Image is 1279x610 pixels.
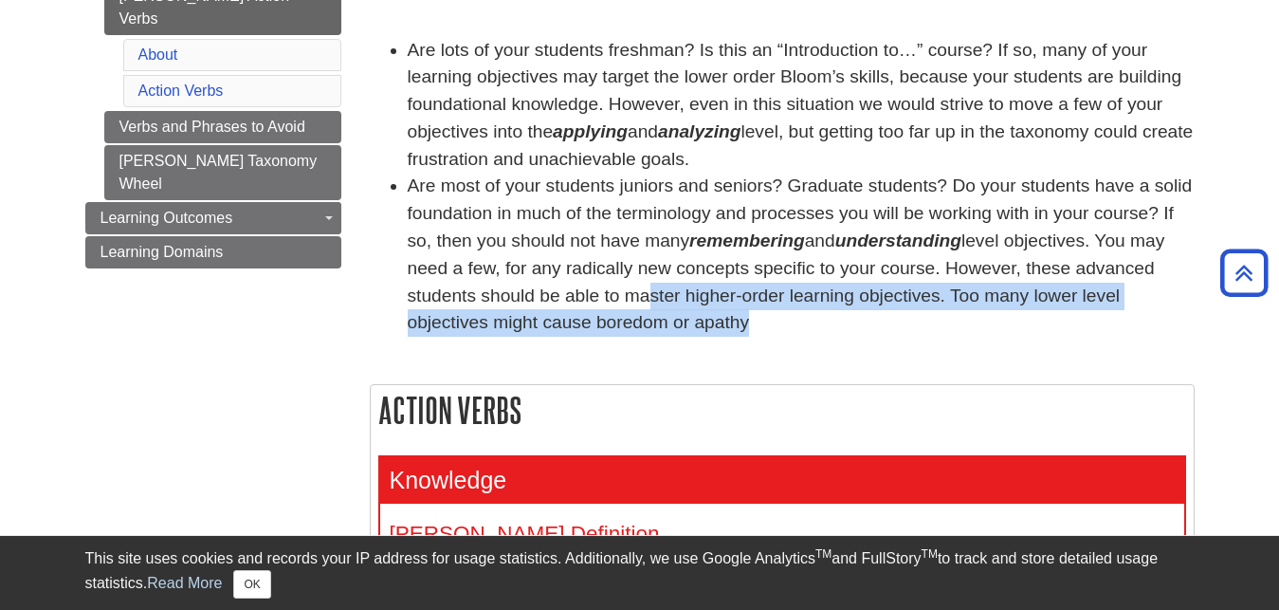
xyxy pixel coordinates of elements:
strong: analyzing [658,121,740,141]
button: Close [233,570,270,599]
a: About [138,46,178,63]
h4: [PERSON_NAME] Definition [390,523,1175,546]
div: This site uses cookies and records your IP address for usage statistics. Additionally, we use Goo... [85,547,1195,599]
strong: applying [553,121,628,141]
a: Learning Domains [85,236,341,268]
li: Are most of your students juniors and seniors? Graduate students? Do your students have a solid f... [408,173,1195,337]
sup: TM [815,547,831,561]
span: Learning Outcomes [100,210,233,226]
a: Action Verbs [138,83,224,99]
h3: Knowledge [380,457,1184,504]
em: understanding [835,231,961,250]
a: Learning Outcomes [85,202,341,234]
em: remembering [689,231,805,250]
a: [PERSON_NAME] Taxonomy Wheel [104,145,341,200]
a: Verbs and Phrases to Avoid [104,111,341,143]
a: Back to Top [1214,260,1274,286]
span: Learning Domains [100,244,224,260]
a: Read More [147,575,222,591]
h2: Action Verbs [371,385,1194,435]
sup: TM [922,547,938,561]
li: Are lots of your students freshman? Is this an “Introduction to…” course? If so, many of your lea... [408,37,1195,174]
